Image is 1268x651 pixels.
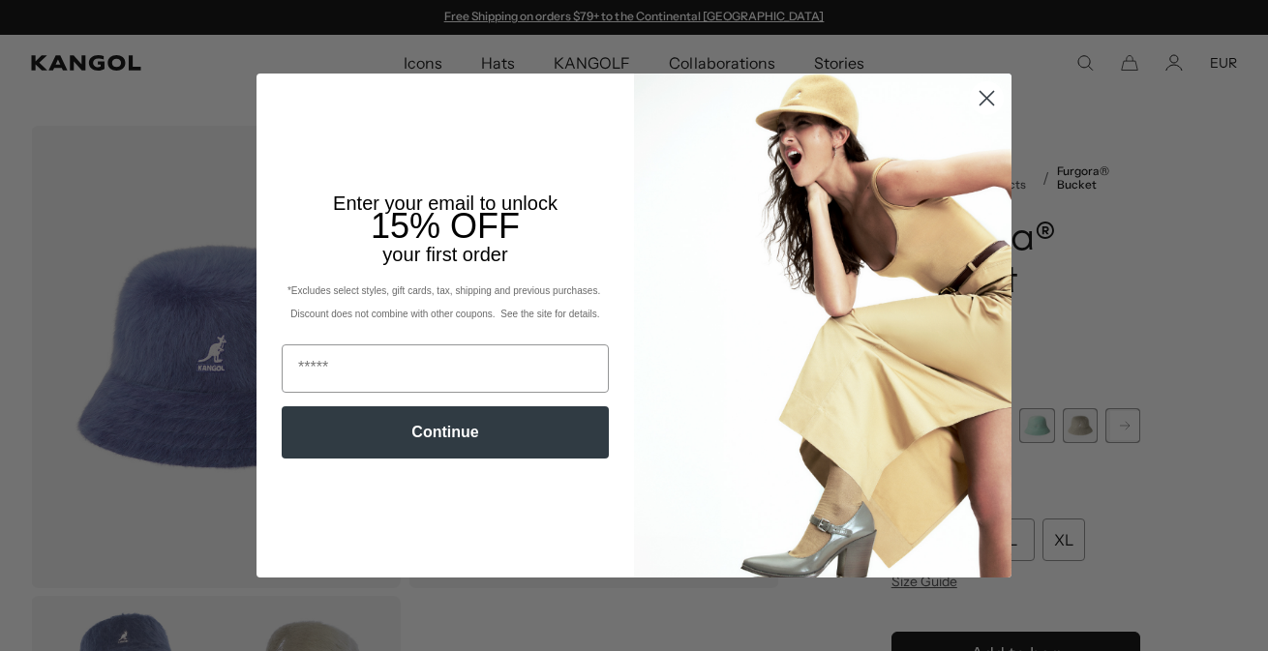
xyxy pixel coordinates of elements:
[282,406,609,459] button: Continue
[287,285,603,319] span: *Excludes select styles, gift cards, tax, shipping and previous purchases. Discount does not comb...
[382,244,507,265] span: your first order
[970,81,1004,115] button: Close dialog
[282,344,609,393] input: Email
[371,206,520,246] span: 15% OFF
[333,192,558,214] span: Enter your email to unlock
[634,74,1011,577] img: 93be19ad-e773-4382-80b9-c9d740c9197f.jpeg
